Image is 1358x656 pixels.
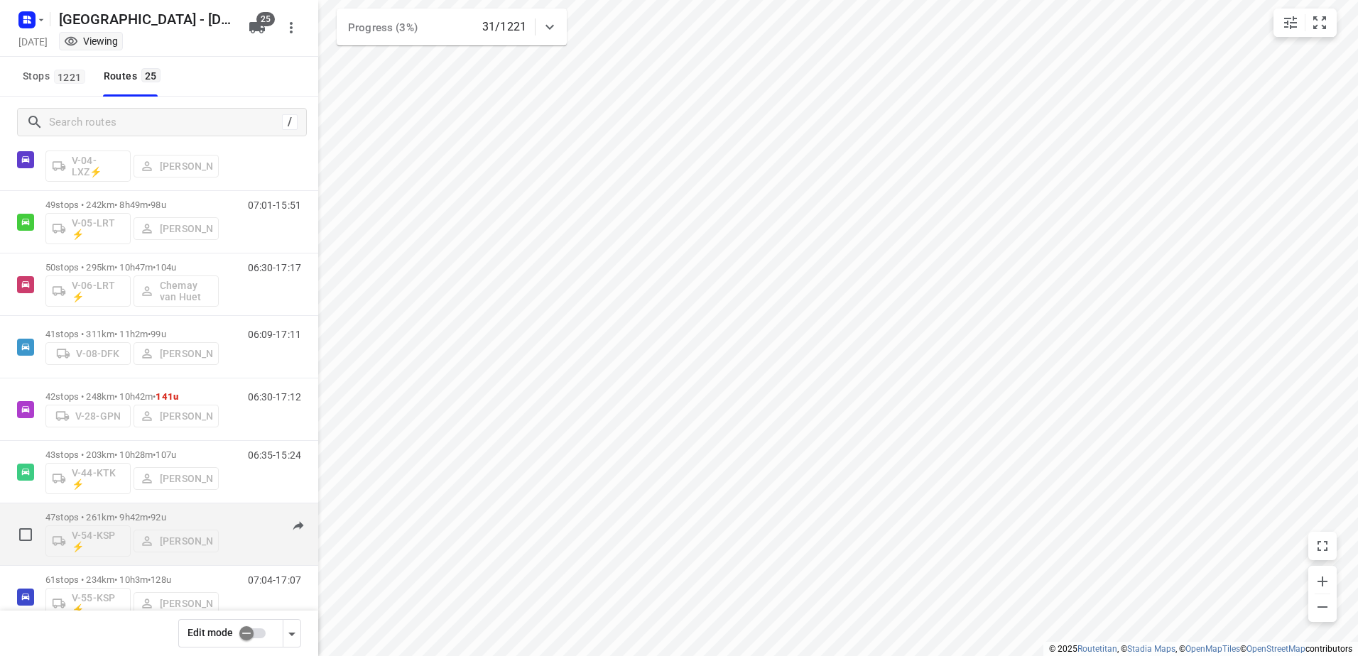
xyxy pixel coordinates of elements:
[1077,644,1117,654] a: Routetitan
[282,114,298,130] div: /
[45,574,219,585] p: 61 stops • 234km • 10h3m
[45,449,219,460] p: 43 stops • 203km • 10h28m
[248,391,301,403] p: 06:30-17:12
[45,512,219,523] p: 47 stops • 261km • 9h42m
[248,329,301,340] p: 06:09-17:11
[277,13,305,42] button: More
[283,624,300,642] div: Driver app settings
[248,449,301,461] p: 06:35-15:24
[1276,9,1305,37] button: Map settings
[248,199,301,211] p: 07:01-15:51
[45,199,219,210] p: 49 stops • 242km • 8h49m
[1273,9,1337,37] div: small contained button group
[248,574,301,586] p: 07:04-17:07
[284,512,313,540] button: Send to driver
[256,12,275,26] span: 25
[23,67,89,85] span: Stops
[141,68,161,82] span: 25
[156,449,176,460] span: 107u
[151,329,165,339] span: 99u
[151,199,165,210] span: 98u
[148,512,151,523] span: •
[151,512,165,523] span: 92u
[482,18,526,35] p: 31/1221
[243,13,271,42] button: 25
[348,21,418,34] span: Progress (3%)
[153,391,156,402] span: •
[151,574,171,585] span: 128u
[153,449,156,460] span: •
[64,34,118,48] div: You are currently in view mode. To make any changes, go to edit project.
[49,111,282,133] input: Search routes
[1246,644,1305,654] a: OpenStreetMap
[1305,9,1334,37] button: Fit zoom
[45,391,219,402] p: 42 stops • 248km • 10h42m
[337,9,567,45] div: Progress (3%)31/1221
[54,70,85,84] span: 1221
[1127,644,1175,654] a: Stadia Maps
[153,262,156,273] span: •
[1049,644,1352,654] li: © 2025 , © , © © contributors
[248,262,301,273] p: 06:30-17:17
[45,329,219,339] p: 41 stops • 311km • 11h2m
[188,627,233,638] span: Edit mode
[11,520,40,549] span: Select
[148,329,151,339] span: •
[148,574,151,585] span: •
[156,391,178,402] span: 141u
[104,67,165,85] div: Routes
[148,199,151,210] span: •
[1185,644,1240,654] a: OpenMapTiles
[45,262,219,273] p: 50 stops • 295km • 10h47m
[156,262,176,273] span: 104u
